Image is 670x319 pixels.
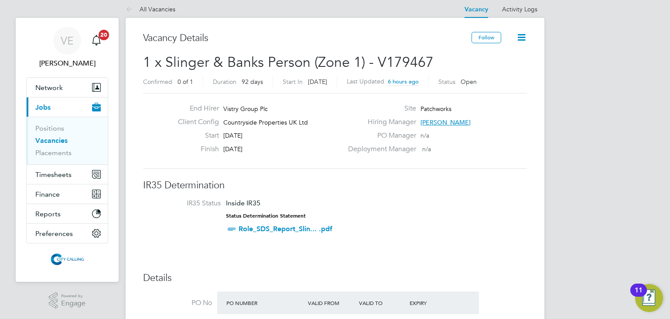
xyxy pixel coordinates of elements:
span: Preferences [35,229,73,238]
span: Vistry Group Plc [223,105,268,113]
nav: Main navigation [16,18,119,282]
button: Network [27,78,108,97]
button: Finance [27,184,108,204]
span: 0 of 1 [178,78,193,86]
div: Valid From [306,295,357,311]
span: 6 hours ago [388,78,419,85]
label: Status [438,78,455,86]
span: VE [61,35,74,46]
span: Finance [35,190,60,198]
label: PO Manager [343,131,416,140]
a: VE[PERSON_NAME] [26,27,108,69]
h3: Vacancy Details [143,32,472,45]
span: Engage [61,300,85,307]
button: Jobs [27,97,108,117]
div: Jobs [27,117,108,164]
label: Client Config [171,118,219,127]
a: Powered byEngage [49,292,86,309]
a: 20 [88,27,105,55]
span: Valeria Erdos [26,58,108,69]
h3: IR35 Determination [143,179,527,192]
span: n/a [420,132,429,139]
label: Deployment Manager [343,145,416,154]
label: Hiring Manager [343,118,416,127]
a: Placements [35,149,72,157]
button: Follow [472,32,501,43]
span: [DATE] [223,145,243,153]
button: Open Resource Center, 11 new notifications [635,284,663,312]
span: Jobs [35,103,51,111]
span: Network [35,83,63,92]
span: 92 days [242,78,263,86]
span: n/a [422,145,431,153]
span: Powered by [61,292,85,300]
label: PO No [143,298,212,308]
a: Vacancy [465,6,488,13]
img: citycalling-logo-retina.png [48,252,86,266]
h3: Details [143,272,527,284]
a: Role_SDS_Report_Slin... .pdf [239,225,332,233]
label: Start [171,131,219,140]
label: End Hirer [171,104,219,113]
a: Positions [35,124,64,132]
div: Expiry [407,295,458,311]
div: PO Number [224,295,306,311]
label: Last Updated [347,77,384,85]
span: Timesheets [35,170,72,179]
a: Go to home page [26,252,108,266]
div: 11 [635,290,643,302]
label: Finish [171,145,219,154]
label: Confirmed [143,78,172,86]
span: [DATE] [308,78,327,86]
div: Valid To [357,295,408,311]
span: 1 x Slinger & Banks Person (Zone 1) - V179467 [143,54,434,71]
a: All Vacancies [126,5,175,13]
span: Open [461,78,477,86]
a: Vacancies [35,136,68,145]
span: 20 [99,30,109,40]
span: Inside IR35 [226,199,260,207]
label: Start In [283,78,303,86]
label: IR35 Status [152,199,221,208]
span: Countryside Properties UK Ltd [223,118,308,126]
label: Site [343,104,416,113]
a: Activity Logs [502,5,537,13]
button: Timesheets [27,165,108,184]
button: Preferences [27,224,108,243]
span: Patchworks [420,105,451,113]
span: Reports [35,210,61,218]
span: [PERSON_NAME] [420,118,471,126]
strong: Status Determination Statement [226,213,306,219]
button: Reports [27,204,108,223]
span: [DATE] [223,132,243,139]
label: Duration [213,78,236,86]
